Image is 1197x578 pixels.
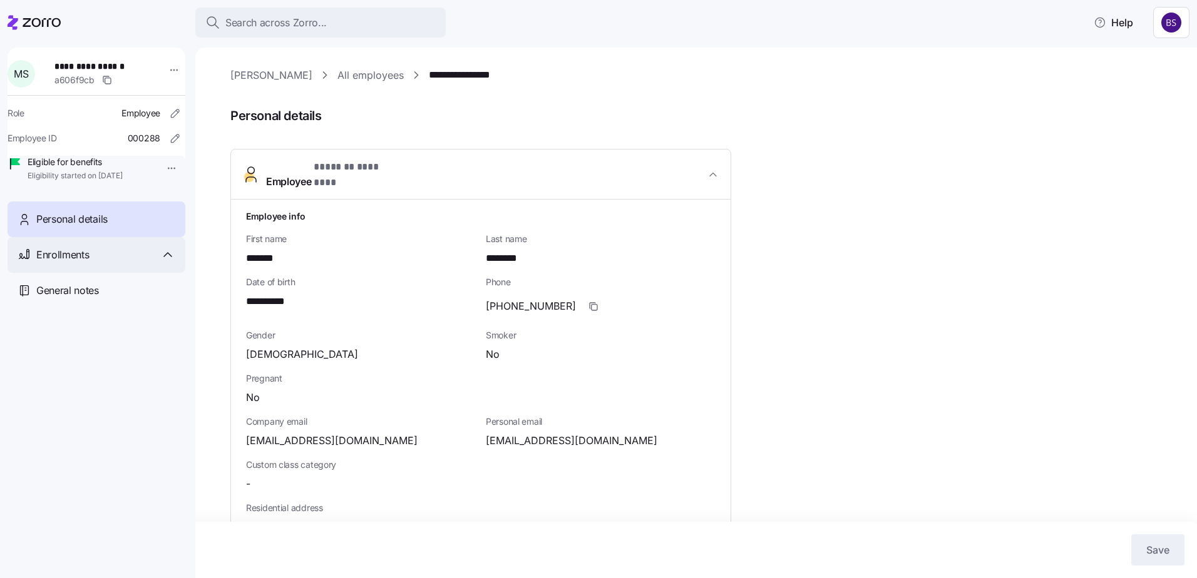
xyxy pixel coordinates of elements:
[486,433,657,449] span: [EMAIL_ADDRESS][DOMAIN_NAME]
[246,329,476,342] span: Gender
[121,107,160,119] span: Employee
[230,106,1179,126] span: Personal details
[337,68,404,83] a: All employees
[486,329,716,342] span: Smoker
[246,233,476,245] span: First name
[195,8,446,38] button: Search across Zorro...
[246,390,260,405] span: No
[28,156,123,168] span: Eligible for benefits
[266,160,402,190] span: Employee
[230,68,312,83] a: [PERSON_NAME]
[8,107,24,119] span: Role
[246,347,358,362] span: [DEMOGRAPHIC_DATA]
[486,276,716,288] span: Phone
[54,74,95,86] span: a606f9cb
[1146,542,1169,557] span: Save
[36,211,108,227] span: Personal details
[1094,15,1133,30] span: Help
[246,433,418,449] span: [EMAIL_ADDRESS][DOMAIN_NAME]
[246,459,476,471] span: Custom class category
[246,502,716,514] span: Residential address
[1084,10,1143,35] button: Help
[128,132,160,144] span: 000288
[14,69,28,79] span: M S
[486,233,716,245] span: Last name
[246,415,476,428] span: Company email
[36,283,99,298] span: General notes
[246,476,250,492] span: -
[246,276,476,288] span: Date of birth
[486,415,716,428] span: Personal email
[486,347,500,362] span: No
[1131,534,1184,565] button: Save
[225,15,327,31] span: Search across Zorro...
[486,298,576,314] span: [PHONE_NUMBER]
[246,372,716,385] span: Pregnant
[36,247,89,263] span: Enrollments
[246,210,716,223] h1: Employee info
[28,171,123,181] span: Eligibility started on [DATE]
[8,132,57,144] span: Employee ID
[1161,13,1181,33] img: 70e1238b338d2f51ab0eff200587d663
